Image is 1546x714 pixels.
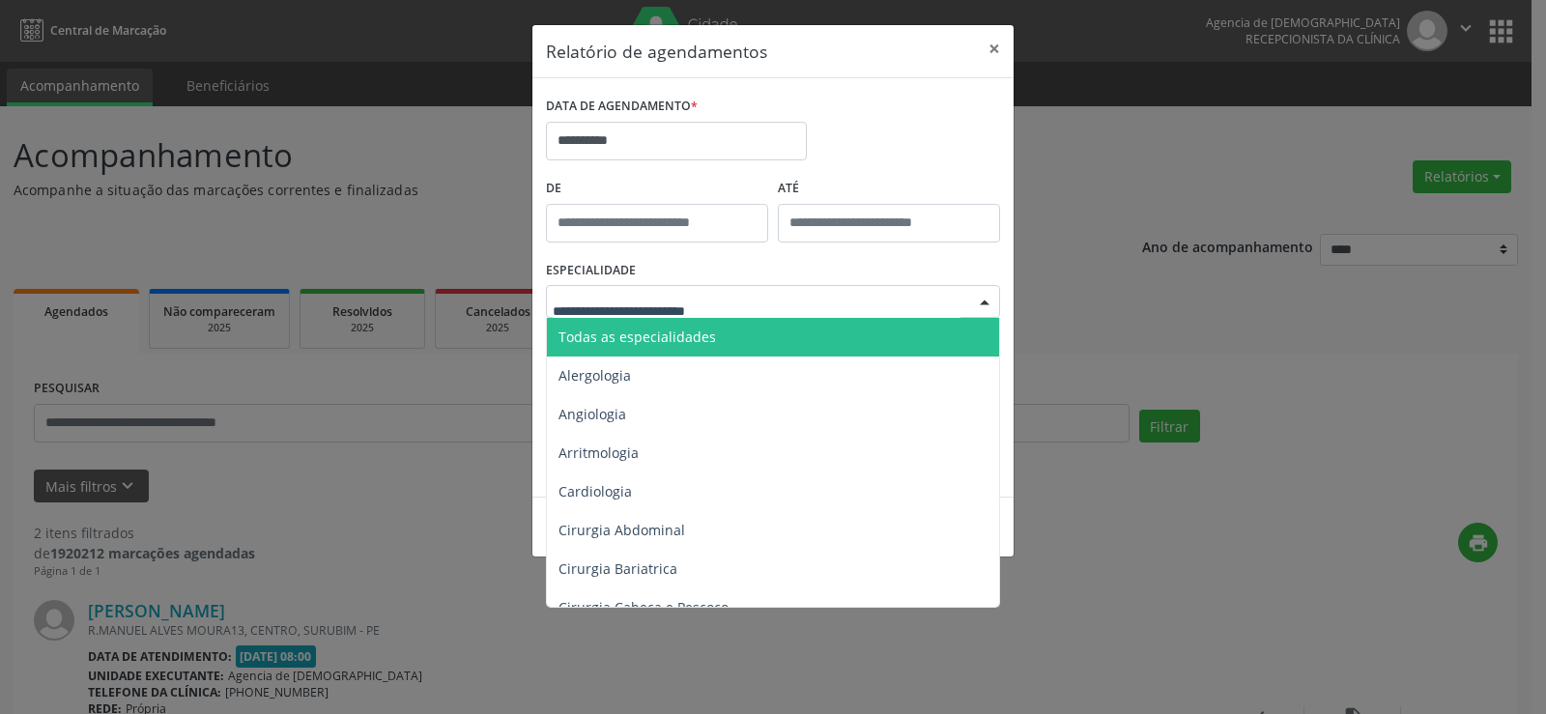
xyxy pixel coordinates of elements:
[546,92,698,122] label: DATA DE AGENDAMENTO
[558,521,685,539] span: Cirurgia Abdominal
[558,598,729,616] span: Cirurgia Cabeça e Pescoço
[546,174,768,204] label: De
[546,39,767,64] h5: Relatório de agendamentos
[558,366,631,385] span: Alergologia
[558,482,632,500] span: Cardiologia
[558,405,626,423] span: Angiologia
[558,328,716,346] span: Todas as especialidades
[546,256,636,286] label: ESPECIALIDADE
[778,174,1000,204] label: ATÉ
[558,443,639,462] span: Arritmologia
[975,25,1014,72] button: Close
[558,559,677,578] span: Cirurgia Bariatrica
